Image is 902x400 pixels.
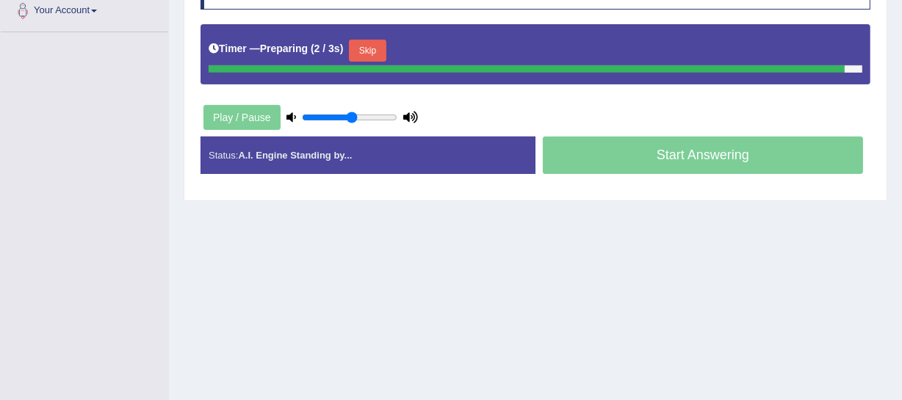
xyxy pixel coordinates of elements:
[340,43,344,54] b: )
[311,43,314,54] b: (
[201,137,535,174] div: Status:
[260,43,308,54] b: Preparing
[349,40,386,62] button: Skip
[238,150,352,161] strong: A.I. Engine Standing by...
[209,43,343,54] h5: Timer —
[314,43,340,54] b: 2 / 3s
